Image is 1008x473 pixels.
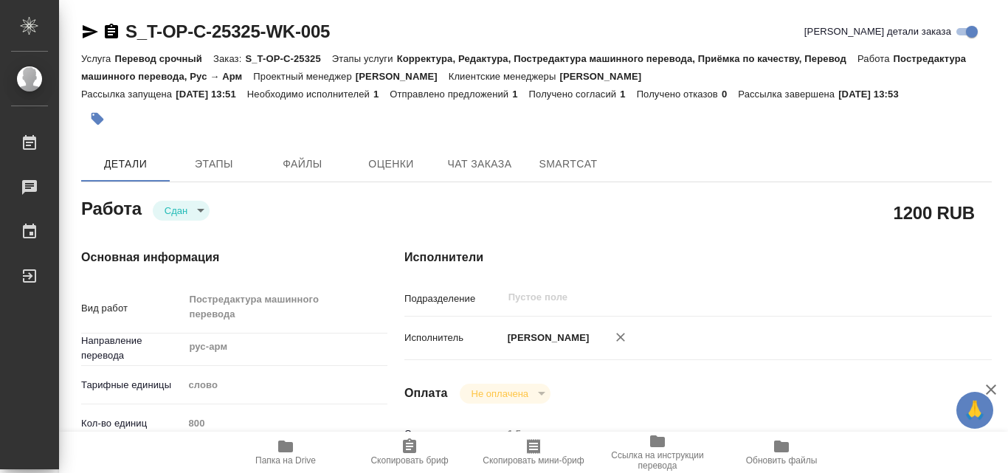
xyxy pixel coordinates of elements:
[404,384,448,402] h4: Оплата
[483,455,584,466] span: Скопировать мини-бриф
[620,89,636,100] p: 1
[738,89,838,100] p: Рассылка завершена
[90,155,161,173] span: Детали
[81,23,99,41] button: Скопировать ссылку для ЯМессенджера
[857,53,894,64] p: Работа
[81,301,183,316] p: Вид работ
[503,423,943,444] input: Пустое поле
[224,432,348,473] button: Папка на Drive
[390,89,512,100] p: Отправлено предложений
[255,455,316,466] span: Папка на Drive
[503,331,590,345] p: [PERSON_NAME]
[114,53,213,64] p: Перевод срочный
[467,387,533,400] button: Не оплачена
[507,289,908,306] input: Пустое поле
[894,200,975,225] h2: 1200 RUB
[460,384,550,404] div: Сдан
[81,416,183,431] p: Кол-во единиц
[179,155,249,173] span: Этапы
[253,71,355,82] p: Проектный менеджер
[183,412,387,434] input: Пустое поле
[356,71,449,82] p: [PERSON_NAME]
[356,155,427,173] span: Оценки
[370,455,448,466] span: Скопировать бриф
[472,432,596,473] button: Скопировать мини-бриф
[404,291,503,306] p: Подразделение
[81,249,345,266] h4: Основная информация
[604,321,637,353] button: Удалить исполнителя
[404,427,503,441] p: Ставка
[956,392,993,429] button: 🙏
[746,455,818,466] span: Обновить файлы
[245,53,331,64] p: S_T-OP-C-25325
[81,334,183,363] p: Направление перевода
[373,89,390,100] p: 1
[596,432,719,473] button: Ссылка на инструкции перевода
[637,89,722,100] p: Получено отказов
[103,23,120,41] button: Скопировать ссылку
[81,103,114,135] button: Добавить тэг
[81,53,114,64] p: Услуга
[719,432,843,473] button: Обновить файлы
[81,89,176,100] p: Рассылка запущена
[81,378,183,393] p: Тарифные единицы
[804,24,951,39] span: [PERSON_NAME] детали заказа
[176,89,247,100] p: [DATE] 13:51
[722,89,738,100] p: 0
[397,53,857,64] p: Корректура, Редактура, Постредактура машинного перевода, Приёмка по качеству, Перевод
[559,71,652,82] p: [PERSON_NAME]
[81,194,142,221] h2: Работа
[267,155,338,173] span: Файлы
[838,89,910,100] p: [DATE] 13:53
[404,331,503,345] p: Исполнитель
[332,53,397,64] p: Этапы услуги
[604,450,711,471] span: Ссылка на инструкции перевода
[183,373,387,398] div: слово
[348,432,472,473] button: Скопировать бриф
[962,395,987,426] span: 🙏
[247,89,373,100] p: Необходимо исполнителей
[449,71,560,82] p: Клиентские менеджеры
[404,249,992,266] h4: Исполнители
[512,89,528,100] p: 1
[213,53,245,64] p: Заказ:
[125,21,330,41] a: S_T-OP-C-25325-WK-005
[153,201,210,221] div: Сдан
[533,155,604,173] span: SmartCat
[529,89,621,100] p: Получено согласий
[160,204,192,217] button: Сдан
[444,155,515,173] span: Чат заказа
